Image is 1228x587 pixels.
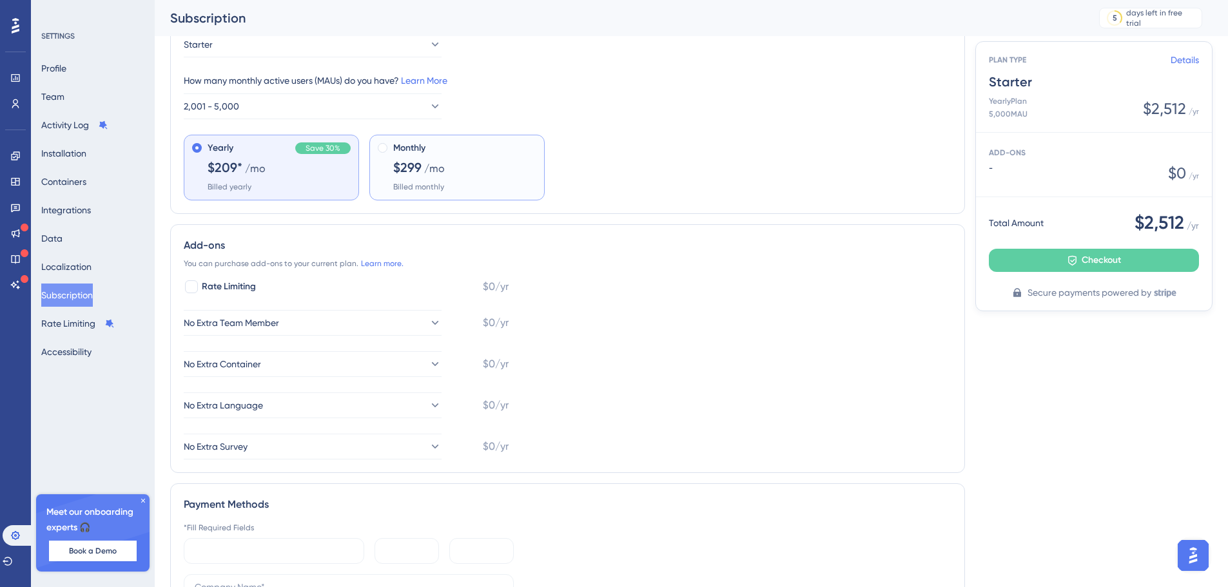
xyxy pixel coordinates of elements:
span: / yr [1189,171,1199,181]
button: No Extra Container [184,351,442,377]
span: / yr [1189,106,1199,117]
span: $299 [393,159,422,177]
span: No Extra Survey [184,439,248,454]
span: Save 30% [306,143,340,153]
button: Localization [41,255,92,278]
span: No Extra Language [184,398,263,413]
button: Rate Limiting [41,312,115,335]
a: Details [1171,52,1199,68]
span: Yearly [208,140,233,156]
span: $0/yr [483,315,509,331]
span: $2,512 [1143,99,1186,119]
iframe: Quadro seguro de entrada do número do cartão [195,543,359,559]
span: Billed monthly [393,182,444,192]
span: - [989,163,1168,173]
div: 5 [1113,13,1117,23]
button: No Extra Language [184,392,442,418]
span: /mo [424,161,445,177]
iframe: Quadro seguro de entrada do CVC [460,543,509,559]
div: days left in free trial [1126,8,1198,28]
span: No Extra Container [184,356,261,372]
button: No Extra Survey [184,434,442,459]
span: No Extra Team Member [184,315,279,331]
iframe: UserGuiding AI Assistant Launcher [1174,536,1213,575]
button: Starter [184,32,442,57]
span: $0/yr [483,279,509,294]
span: $2,512 [1135,210,1184,236]
span: Book a Demo [69,546,117,556]
span: / yr [1187,218,1199,233]
span: ADD-ONS [989,148,1026,157]
span: PLAN TYPE [989,55,1171,65]
button: Data [41,227,63,250]
button: Team [41,85,64,108]
div: Add-ons [184,238,951,253]
div: Subscription [170,9,1067,27]
span: Rate Limiting [202,279,256,294]
span: Starter [989,73,1199,91]
span: $0/yr [483,398,509,413]
span: You can purchase add-ons to your current plan. [184,258,358,269]
button: Installation [41,142,86,165]
button: Subscription [41,284,93,307]
button: Containers [41,170,86,193]
a: Learn More [401,75,447,86]
span: /mo [245,161,266,177]
button: Book a Demo [49,541,137,561]
div: *Fill Required Fields [184,523,514,533]
button: 2,001 - 5,000 [184,93,442,119]
button: Accessibility [41,340,92,363]
span: $ 0 [1168,163,1186,184]
div: Payment Methods [184,497,951,512]
div: How many monthly active users (MAUs) do you have? [184,73,951,88]
iframe: Quadro seguro de entrada da data de validade [385,543,434,559]
span: Billed yearly [208,182,251,192]
span: Yearly Plan [989,96,1028,106]
a: Learn more. [361,258,404,269]
span: $209* [208,159,242,177]
span: Starter [184,37,213,52]
span: 5,000 MAU [989,109,1028,119]
span: $0/yr [483,439,509,454]
button: Checkout [989,249,1199,272]
button: Integrations [41,198,91,222]
button: No Extra Team Member [184,310,442,336]
span: Total Amount [989,215,1044,231]
span: Secure payments powered by [1028,285,1151,300]
span: Meet our onboarding experts 🎧 [46,505,139,535]
span: 2,001 - 5,000 [184,99,239,114]
span: $0/yr [483,356,509,372]
span: Monthly [393,140,425,156]
button: Profile [41,57,66,80]
div: SETTINGS [41,31,146,41]
button: Activity Log [41,113,108,137]
span: Checkout [1082,253,1121,268]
